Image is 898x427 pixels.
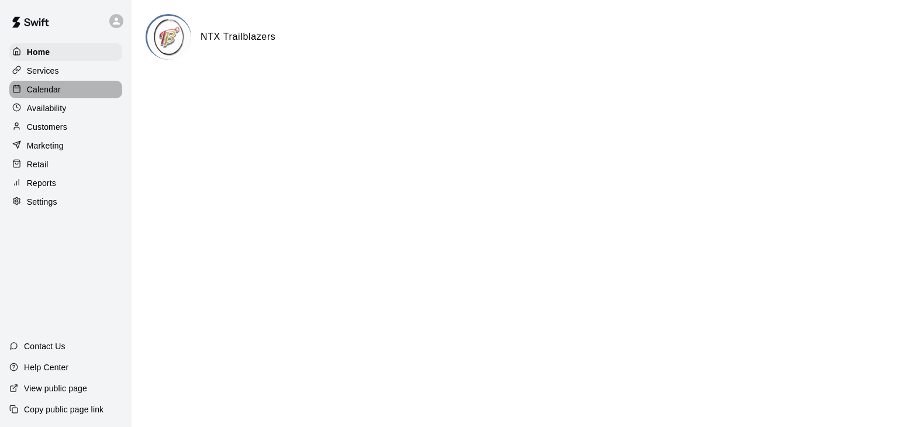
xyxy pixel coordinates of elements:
[27,196,57,208] p: Settings
[27,140,64,151] p: Marketing
[27,177,56,189] p: Reports
[24,383,87,394] p: View public page
[24,340,65,352] p: Contact Us
[27,102,67,114] p: Availability
[9,193,122,211] a: Settings
[201,29,276,44] h6: NTX Trailblazers
[24,361,68,373] p: Help Center
[9,62,122,80] a: Services
[27,159,49,170] p: Retail
[9,156,122,173] a: Retail
[9,81,122,98] a: Calendar
[27,65,59,77] p: Services
[27,84,61,95] p: Calendar
[27,121,67,133] p: Customers
[9,174,122,192] a: Reports
[147,16,191,60] img: NTX Trailblazers logo
[9,118,122,136] a: Customers
[9,43,122,61] a: Home
[27,46,50,58] p: Home
[9,137,122,154] a: Marketing
[9,99,122,117] a: Availability
[24,404,103,415] p: Copy public page link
